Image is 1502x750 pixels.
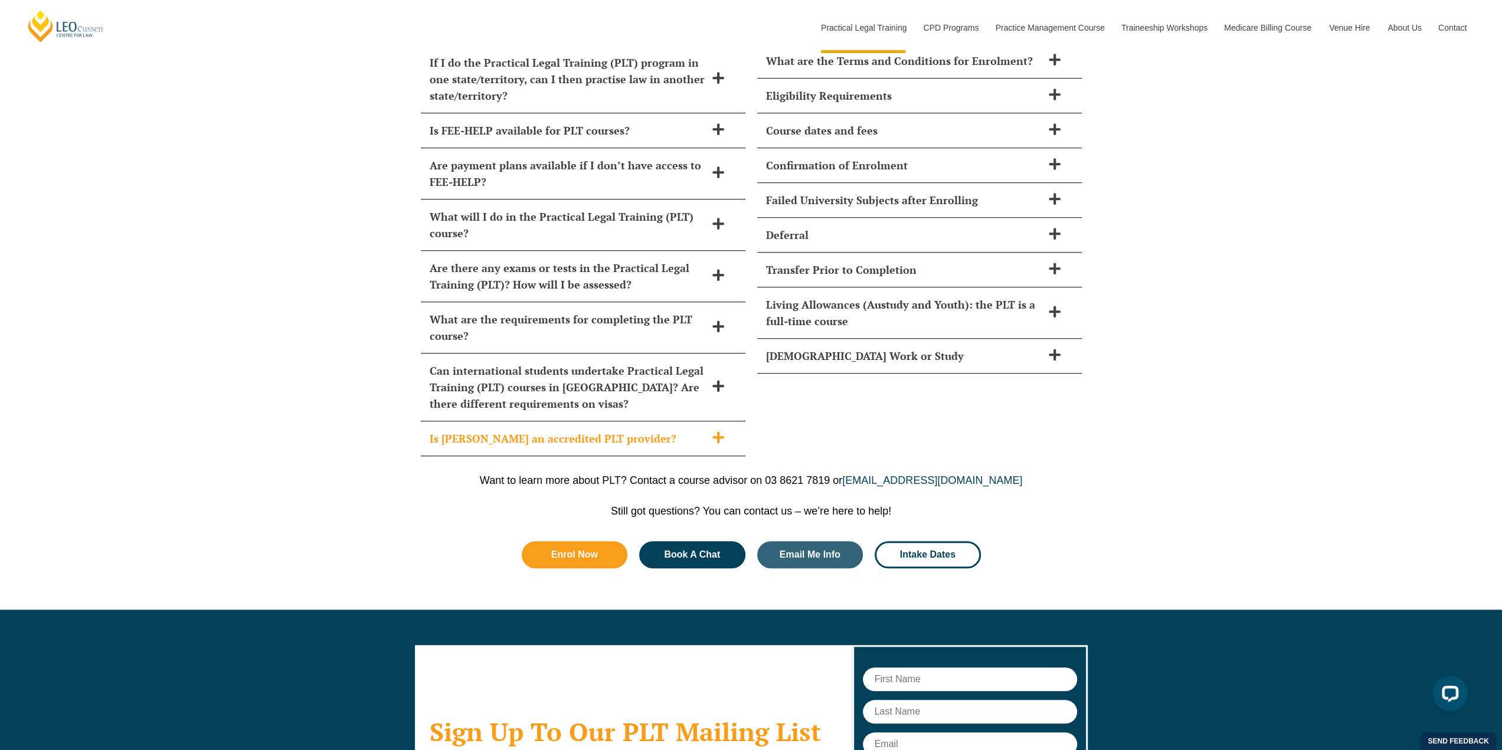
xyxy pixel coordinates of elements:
a: Practical Legal Training [812,2,915,53]
h2: Are payment plans available if I don’t have access to FEE-HELP? [430,157,706,190]
a: Practice Management Course [987,2,1112,53]
h2: If I do the Practical Legal Training (PLT) program in one state/territory, can I then practise la... [430,54,706,104]
a: Enrol Now [522,541,628,568]
p: Want to learn more about PLT? Contact a course advisor on 03 8621 7819 or [415,474,1088,487]
h2: Sign Up To Our PLT Mailing List [430,717,837,746]
a: Medicare Billing Course [1215,2,1320,53]
span: Book A Chat [664,550,720,559]
h2: Course dates and fees [766,122,1042,139]
h2: What are the requirements for completing the PLT course? [430,311,706,344]
h2: Deferral [766,227,1042,243]
h2: Transfer Prior to Completion [766,261,1042,278]
h2: [DEMOGRAPHIC_DATA] Work or Study [766,348,1042,364]
span: Intake Dates [900,550,955,559]
h2: What are the Terms and Conditions for Enrolment? [766,53,1042,69]
h2: What will I do in the Practical Legal Training (PLT) course? [430,208,706,241]
a: Intake Dates [875,541,981,568]
span: Email Me Info [780,550,840,559]
a: About Us [1379,2,1429,53]
input: First Name [863,667,1077,691]
h2: Is FEE-HELP available for PLT courses? [430,122,706,139]
h2: Can international students undertake Practical Legal Training (PLT) courses in [GEOGRAPHIC_DATA]?... [430,362,706,412]
a: Book A Chat [639,541,745,568]
a: [EMAIL_ADDRESS][DOMAIN_NAME] [842,474,1022,486]
h2: Confirmation of Enrolment [766,157,1042,173]
h2: Are there any exams or tests in the Practical Legal Training (PLT)? How will I be assessed? [430,260,706,293]
h2: Living Allowances (Austudy and Youth): the PLT is a full-time course [766,296,1042,329]
input: Last Name [863,700,1077,723]
a: Contact [1429,2,1475,53]
h2: Eligibility Requirements [766,87,1042,104]
iframe: LiveChat chat widget [1423,671,1472,720]
a: Traineeship Workshops [1112,2,1215,53]
span: Enrol Now [551,550,598,559]
a: CPD Programs [914,2,986,53]
a: Email Me Info [757,541,863,568]
h2: Failed University Subjects after Enrolling [766,192,1042,208]
a: Venue Hire [1320,2,1379,53]
p: Still got questions? You can contact us – we’re here to help! [415,505,1088,518]
a: [PERSON_NAME] Centre for Law [27,9,105,43]
h2: Is [PERSON_NAME] an accredited PLT provider? [430,430,706,447]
